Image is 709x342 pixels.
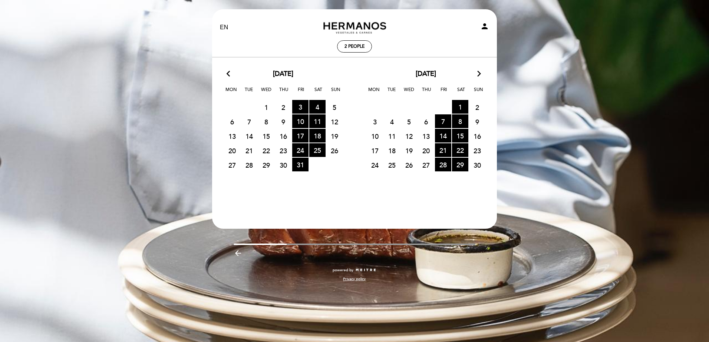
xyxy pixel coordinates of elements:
[326,100,343,114] span: 5
[234,249,243,258] i: arrow_backward
[367,144,383,157] span: 17
[309,129,326,142] span: 18
[275,115,291,128] span: 9
[294,86,309,100] span: Fri
[241,86,256,100] span: Tue
[224,129,240,143] span: 13
[402,86,416,100] span: Wed
[273,69,293,79] span: [DATE]
[401,129,417,143] span: 12
[241,115,257,128] span: 7
[384,129,400,143] span: 11
[275,158,291,172] span: 30
[384,86,399,100] span: Tue
[469,144,485,157] span: 23
[309,114,326,128] span: 11
[401,144,417,157] span: 19
[275,129,291,143] span: 16
[469,129,485,143] span: 16
[435,143,451,157] span: 21
[258,100,274,114] span: 1
[333,268,376,273] a: powered by
[309,143,326,157] span: 25
[469,115,485,128] span: 9
[259,86,274,100] span: Wed
[452,114,468,128] span: 8
[326,129,343,143] span: 19
[452,143,468,157] span: 22
[227,69,233,79] i: arrow_back_ios
[436,86,451,100] span: Fri
[309,100,326,114] span: 4
[384,115,400,128] span: 4
[401,115,417,128] span: 5
[333,268,353,273] span: powered by
[343,276,366,282] a: Privacy policy
[344,44,365,49] span: 2 people
[326,144,343,157] span: 26
[258,144,274,157] span: 22
[480,22,489,33] button: person
[308,17,401,38] a: Hermanos
[329,86,343,100] span: Sun
[292,129,309,142] span: 17
[452,129,468,142] span: 15
[418,115,434,128] span: 6
[367,86,382,100] span: Mon
[418,129,434,143] span: 13
[275,144,291,157] span: 23
[367,129,383,143] span: 10
[275,100,291,114] span: 2
[224,115,240,128] span: 6
[224,86,239,100] span: Mon
[241,129,257,143] span: 14
[241,158,257,172] span: 28
[469,100,485,114] span: 2
[384,144,400,157] span: 18
[355,268,376,272] img: MEITRE
[292,100,309,114] span: 3
[241,144,257,157] span: 21
[311,86,326,100] span: Sat
[476,69,482,79] i: arrow_forward_ios
[435,129,451,142] span: 14
[384,158,400,172] span: 25
[326,115,343,128] span: 12
[292,114,309,128] span: 10
[418,144,434,157] span: 20
[452,158,468,171] span: 29
[480,22,489,31] i: person
[452,100,468,114] span: 1
[224,144,240,157] span: 20
[224,158,240,172] span: 27
[401,158,417,172] span: 26
[469,158,485,172] span: 30
[258,158,274,172] span: 29
[418,158,434,172] span: 27
[454,86,469,100] span: Sat
[419,86,434,100] span: Thu
[435,158,451,171] span: 28
[416,69,436,79] span: [DATE]
[292,158,309,171] span: 31
[276,86,291,100] span: Thu
[367,158,383,172] span: 24
[258,129,274,143] span: 15
[471,86,486,100] span: Sun
[292,143,309,157] span: 24
[258,115,274,128] span: 8
[435,114,451,128] span: 7
[367,115,383,128] span: 3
